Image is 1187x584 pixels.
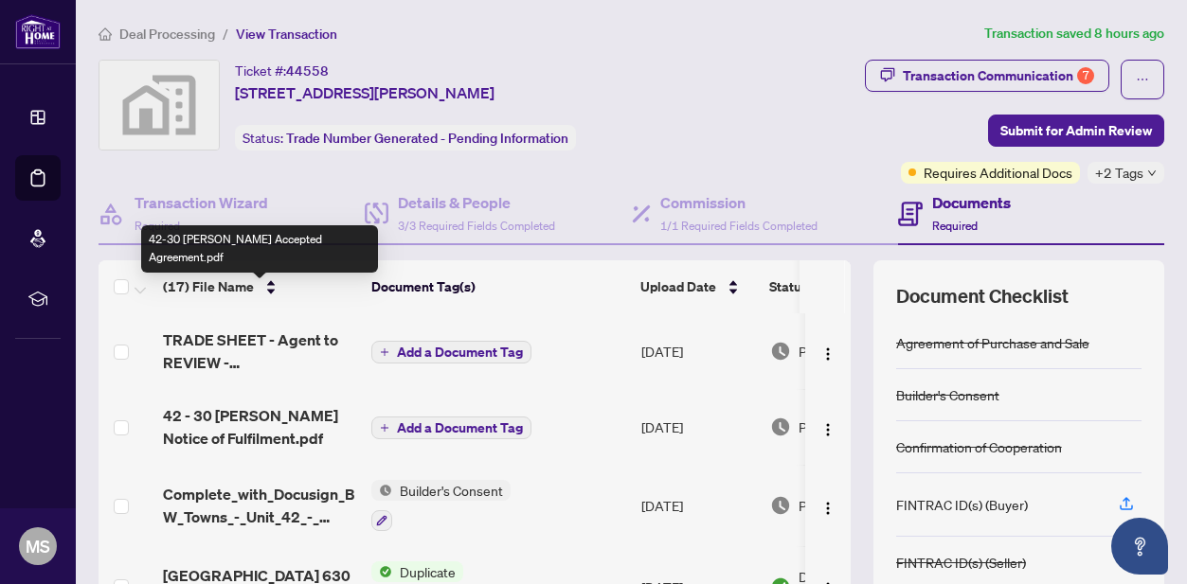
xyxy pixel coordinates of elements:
img: logo [15,14,61,49]
span: [STREET_ADDRESS][PERSON_NAME] [235,81,495,104]
img: Document Status [770,341,791,362]
th: Document Tag(s) [364,260,633,313]
article: Transaction saved 8 hours ago [984,23,1164,44]
span: Trade Number Generated - Pending Information [286,130,568,147]
span: Deal Processing [119,26,215,43]
button: Add a Document Tag [371,341,531,363]
span: Document Checklist [896,283,1069,310]
span: (17) File Name [163,276,254,297]
h4: Documents [932,191,1011,214]
button: Logo [813,336,843,366]
th: Upload Date [633,260,762,313]
div: Builder's Consent [896,384,999,405]
span: Add a Document Tag [397,345,523,359]
span: Duplicate [392,561,463,582]
span: 42 - 30 [PERSON_NAME] Notice of Fulfilment.pdf [163,404,356,450]
h4: Details & People [398,191,555,214]
span: Required [932,219,978,233]
span: 3/3 Required Fields Completed [398,219,555,233]
span: Upload Date [640,276,716,297]
span: plus [380,347,389,357]
span: 1/1 Required Fields Completed [660,219,818,233]
button: Add a Document Tag [371,340,531,364]
span: +2 Tags [1095,162,1143,184]
img: Logo [820,346,836,362]
button: Logo [813,490,843,521]
img: Logo [820,422,836,437]
span: MS [26,533,50,559]
div: FINTRAC ID(s) (Seller) [896,552,1026,573]
span: down [1147,168,1157,178]
div: FINTRAC ID(s) (Buyer) [896,494,1028,515]
span: Pending Review [799,416,893,437]
img: Logo [820,501,836,516]
span: Pending Review [799,495,893,516]
h4: Transaction Wizard [135,191,268,214]
span: Pending Review [799,341,893,362]
span: home [99,27,112,41]
button: Open asap [1111,518,1168,575]
div: Agreement of Purchase and Sale [896,332,1089,353]
span: Requires Additional Docs [924,162,1072,183]
span: ellipsis [1136,73,1149,86]
div: Ticket #: [235,60,329,81]
div: Transaction Communication [903,61,1094,91]
span: View Transaction [236,26,337,43]
h4: Commission [660,191,818,214]
button: Submit for Admin Review [988,115,1164,147]
td: [DATE] [634,465,763,546]
button: Add a Document Tag [371,416,531,440]
span: 44558 [286,62,329,80]
span: plus [380,423,389,433]
div: 42-30 [PERSON_NAME] Accepted Agreement.pdf [141,225,378,273]
span: Submit for Admin Review [1000,115,1152,146]
div: Status: [235,125,576,150]
span: Builder's Consent [392,480,511,501]
img: Document Status [770,495,791,516]
td: [DATE] [634,313,763,389]
span: Status [769,276,808,297]
span: Required [135,219,180,233]
span: Add a Document Tag [397,421,523,434]
button: Status IconBuilder's Consent [371,480,511,531]
td: [DATE] [634,389,763,465]
button: Transaction Communication7 [865,60,1109,92]
div: Confirmation of Cooperation [896,436,1062,457]
span: Complete_with_Docusign_BW_Towns_-_Unit_42_-_ 1.pdf [163,483,356,528]
div: 7 [1077,67,1094,84]
li: / [223,23,228,44]
img: Status Icon [371,480,392,501]
th: (17) File Name [155,260,364,313]
button: Add a Document Tag [371,416,531,439]
img: svg%3e [99,61,219,150]
th: Status [762,260,923,313]
img: Status Icon [371,561,392,582]
button: Logo [813,412,843,442]
img: Document Status [770,416,791,437]
span: TRADE SHEET - Agent to REVIEW - [STREET_ADDRESS][PERSON_NAME] 1.pdf [163,328,356,374]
